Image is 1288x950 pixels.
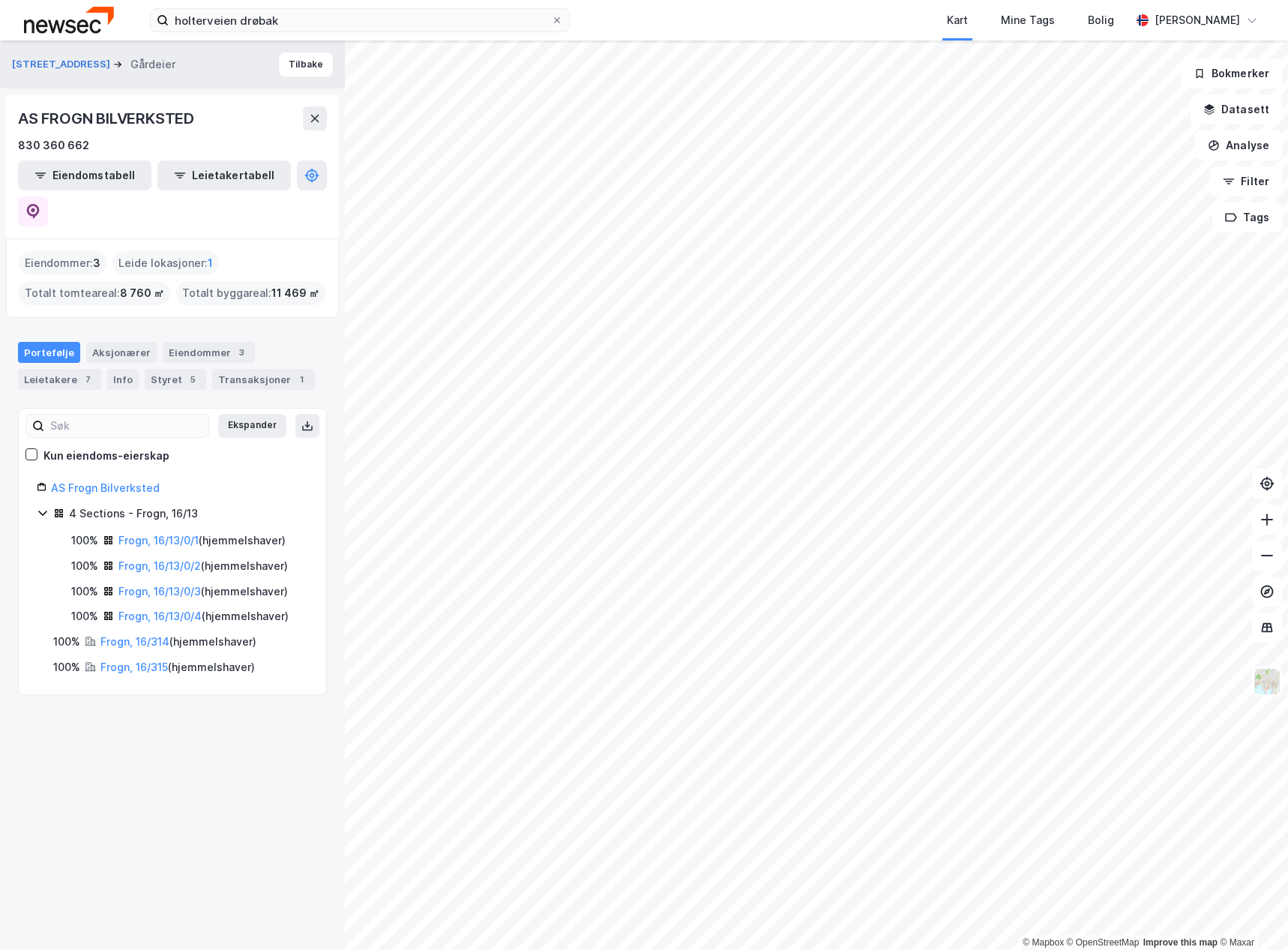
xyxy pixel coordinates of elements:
div: Eiendommer : [19,251,106,275]
div: Portefølje [18,342,80,363]
div: ( hjemmelshaver ) [100,658,255,676]
div: Info [107,369,139,390]
a: AS Frogn Bilverksted [51,481,160,494]
span: 3 [93,254,100,272]
button: Tags [1212,202,1282,232]
a: Frogn, 16/314 [100,635,169,648]
iframe: Chat Widget [1213,878,1288,950]
div: Bolig [1088,11,1114,29]
div: ( hjemmelshaver ) [118,532,286,550]
div: Kart [947,11,968,29]
div: 3 [234,345,249,360]
div: Leietakere [18,369,101,390]
button: Tilbake [279,52,333,76]
button: Datasett [1191,94,1282,124]
a: Frogn, 16/315 [100,661,168,673]
div: 7 [80,372,95,387]
div: Totalt byggareal : [176,281,325,305]
a: Frogn, 16/13/0/2 [118,559,201,572]
div: 100% [53,633,80,651]
a: Frogn, 16/13/0/3 [118,585,201,598]
div: 100% [71,532,98,550]
button: Eiendomstabell [18,160,151,190]
button: Bokmerker [1181,58,1282,88]
div: Leide lokasjoner : [112,251,219,275]
div: 100% [71,583,98,601]
div: Styret [145,369,206,390]
div: ( hjemmelshaver ) [100,633,256,651]
a: Improve this map [1143,937,1218,948]
button: Analyse [1195,130,1282,160]
div: Totalt tomteareal : [19,281,170,305]
div: ( hjemmelshaver ) [118,607,289,625]
span: 8 760 ㎡ [120,284,164,302]
div: Kontrollprogram for chat [1213,878,1288,950]
div: Aksjonærer [86,342,157,363]
div: 5 [185,372,200,387]
a: Mapbox [1023,937,1064,948]
div: 100% [71,557,98,575]
div: 4 Sections - Frogn, 16/13 [69,505,198,523]
div: ( hjemmelshaver ) [118,557,288,575]
span: 11 469 ㎡ [271,284,319,302]
img: newsec-logo.f6e21ccffca1b3a03d2d.png [24,7,114,33]
button: Filter [1210,166,1282,196]
button: [STREET_ADDRESS] [12,57,113,72]
button: Leietakertabell [157,160,291,190]
div: AS FROGN BILVERKSTED [18,106,197,130]
div: 100% [53,658,80,676]
input: Søk [44,415,208,437]
a: Frogn, 16/13/0/1 [118,534,199,547]
input: Søk på adresse, matrikkel, gårdeiere, leietakere eller personer [169,9,551,31]
div: Mine Tags [1001,11,1055,29]
div: Kun eiendoms-eierskap [43,447,169,465]
div: [PERSON_NAME] [1155,11,1240,29]
div: 1 [294,372,309,387]
div: Gårdeier [130,55,175,73]
div: 100% [71,607,98,625]
div: 830 360 662 [18,136,89,154]
button: Ekspander [218,414,286,438]
div: ( hjemmelshaver ) [118,583,288,601]
a: Frogn, 16/13/0/4 [118,610,202,622]
a: OpenStreetMap [1067,937,1140,948]
div: Eiendommer [163,342,255,363]
img: Z [1253,667,1281,696]
div: Transaksjoner [212,369,315,390]
span: 1 [208,254,213,272]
